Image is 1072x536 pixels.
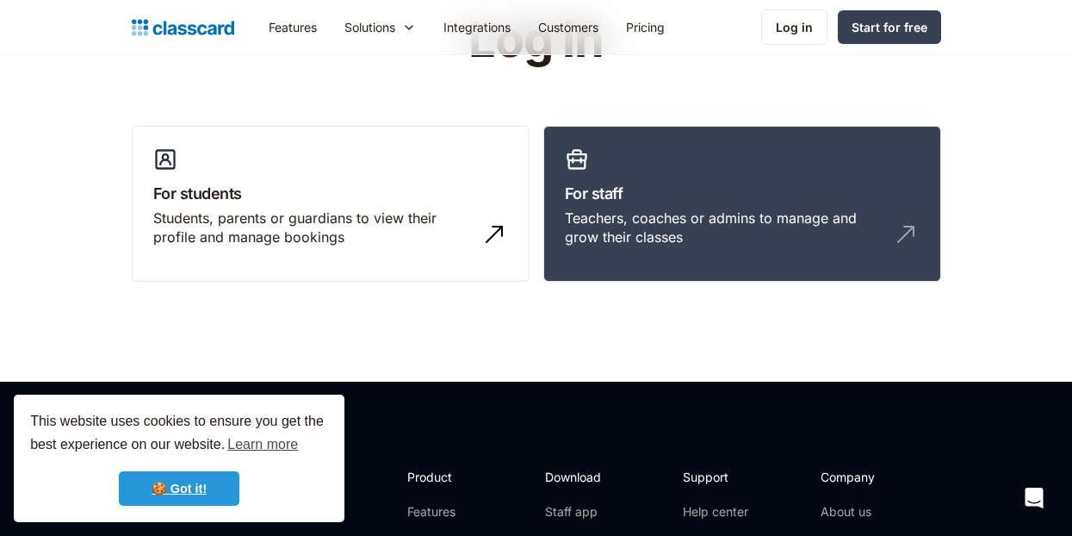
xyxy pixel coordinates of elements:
a: Start for free [838,10,941,44]
span: This website uses cookies to ensure you get the best experience on our website. [30,411,328,458]
a: About us [821,503,935,520]
a: Features [407,503,499,520]
h1: Log in [263,14,809,67]
a: For staffTeachers, coaches or admins to manage and grow their classes [543,126,941,283]
h2: Download [545,468,616,486]
a: dismiss cookie message [119,471,239,506]
h3: For students [153,182,508,205]
a: For studentsStudents, parents or guardians to view their profile and manage bookings [132,126,530,283]
a: Customers [524,8,612,47]
div: Students, parents or guardians to view their profile and manage bookings [153,209,474,247]
a: learn more about cookies [225,432,301,458]
div: cookieconsent [14,395,344,522]
a: Pricing [612,8,679,47]
a: Help center [683,503,753,520]
a: Features [255,8,331,47]
div: Open Intercom Messenger [1013,477,1055,519]
h2: Support [683,468,753,486]
h2: Company [821,468,935,486]
div: Teachers, coaches or admins to manage and grow their classes [565,209,885,247]
h3: For staff [565,182,920,205]
div: Solutions [331,8,430,47]
a: Log in [761,9,827,45]
div: Start for free [852,18,927,36]
a: Integrations [430,8,524,47]
div: Log in [776,18,813,36]
h2: Product [407,468,499,486]
a: Logo [132,16,234,40]
a: Staff app [545,503,616,520]
div: Solutions [344,18,395,36]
